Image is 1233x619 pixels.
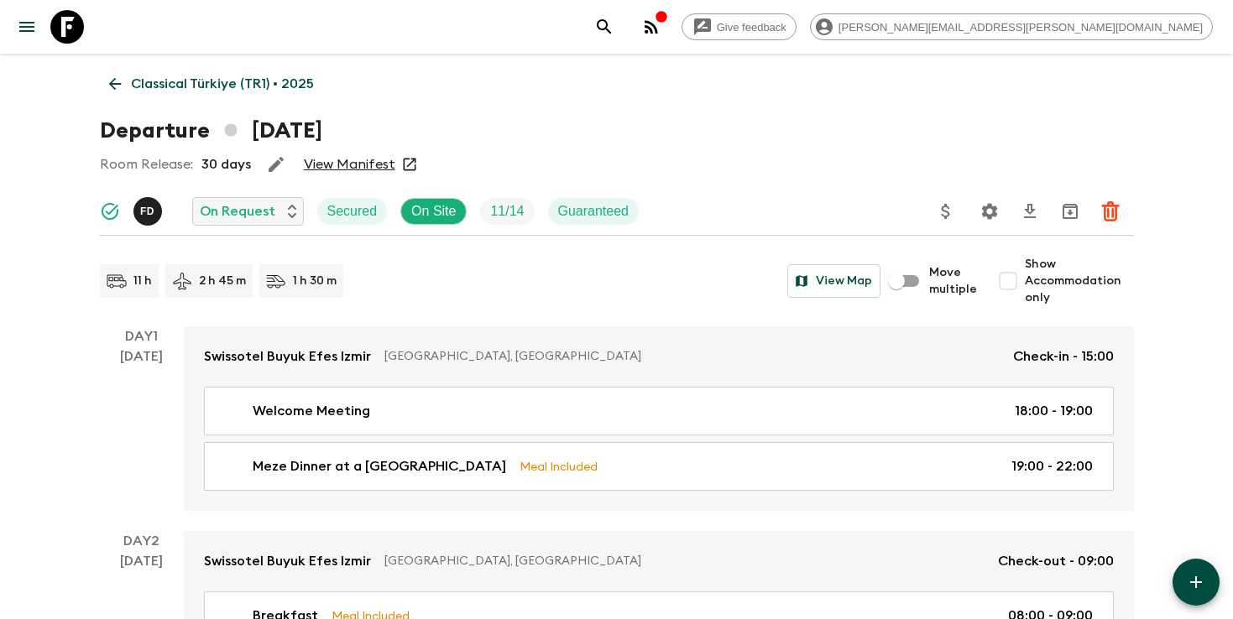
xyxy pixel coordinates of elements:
[133,273,152,289] p: 11 h
[100,114,322,148] h1: Departure [DATE]
[1025,256,1134,306] span: Show Accommodation only
[588,10,621,44] button: search adventures
[204,442,1114,491] a: Meze Dinner at a [GEOGRAPHIC_DATA]Meal Included19:00 - 22:00
[411,201,456,221] p: On Site
[10,10,44,44] button: menu
[131,74,314,94] p: Classical Türkiye (TR1) • 2025
[490,201,524,221] p: 11 / 14
[140,205,154,218] p: F D
[1015,401,1093,421] p: 18:00 - 19:00
[400,198,467,225] div: On Site
[973,195,1006,228] button: Settings
[1013,346,1114,367] p: Check-in - 15:00
[253,456,506,476] p: Meze Dinner at a [GEOGRAPHIC_DATA]
[384,553,985,570] p: [GEOGRAPHIC_DATA], [GEOGRAPHIC_DATA]
[520,457,598,476] p: Meal Included
[1094,195,1127,228] button: Delete
[133,197,165,226] button: FD
[293,273,337,289] p: 1 h 30 m
[253,401,370,421] p: Welcome Meeting
[204,387,1114,435] a: Welcome Meeting18:00 - 19:00
[317,198,388,225] div: Secured
[384,348,1000,365] p: [GEOGRAPHIC_DATA], [GEOGRAPHIC_DATA]
[327,201,378,221] p: Secured
[100,67,323,101] a: Classical Türkiye (TR1) • 2025
[480,198,534,225] div: Trip Fill
[708,21,796,34] span: Give feedback
[829,21,1212,34] span: [PERSON_NAME][EMAIL_ADDRESS][PERSON_NAME][DOMAIN_NAME]
[120,346,163,511] div: [DATE]
[100,201,120,221] svg: Synced Successfully
[100,326,184,346] p: Day 1
[998,551,1114,571] p: Check-out - 09:00
[204,346,371,367] p: Swissotel Buyuk Efes Izmir
[1053,195,1087,228] button: Archive (Completed, Cancelled or Unsynced Departures only)
[184,531,1134,591] a: Swissotel Buyuk Efes Izmir[GEOGRAPHIC_DATA], [GEOGRAPHIC_DATA]Check-out - 09:00
[304,156,395,173] a: View Manifest
[204,551,371,571] p: Swissotel Buyuk Efes Izmir
[184,326,1134,387] a: Swissotel Buyuk Efes Izmir[GEOGRAPHIC_DATA], [GEOGRAPHIC_DATA]Check-in - 15:00
[1013,195,1047,228] button: Download CSV
[558,201,630,221] p: Guaranteed
[199,273,246,289] p: 2 h 45 m
[201,154,251,174] p: 30 days
[810,13,1213,40] div: [PERSON_NAME][EMAIL_ADDRESS][PERSON_NAME][DOMAIN_NAME]
[100,154,193,174] p: Room Release:
[200,201,275,221] p: On Request
[133,202,165,216] span: Fatih Develi
[929,195,963,228] button: Update Price, Early Bird Discount and Costs
[682,13,797,40] a: Give feedback
[1011,456,1093,476] p: 19:00 - 22:00
[100,531,184,551] p: Day 2
[929,264,978,298] span: Move multiple
[787,264,880,298] button: View Map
